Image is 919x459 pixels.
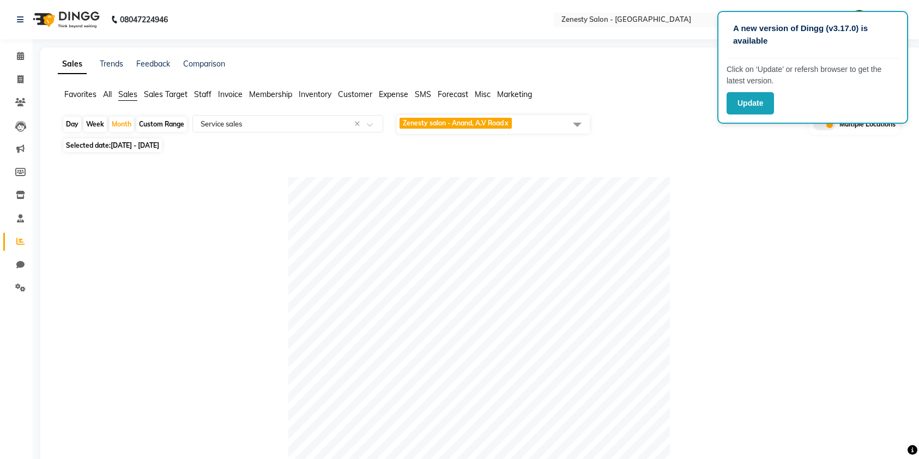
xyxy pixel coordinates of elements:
[58,55,87,74] a: Sales
[28,4,102,35] img: logo
[727,64,899,87] p: Click on ‘Update’ or refersh browser to get the latest version.
[733,22,892,47] p: A new version of Dingg (v3.17.0) is available
[415,89,431,99] span: SMS
[103,89,112,99] span: All
[109,117,134,132] div: Month
[100,59,123,69] a: Trends
[183,59,225,69] a: Comparison
[475,89,491,99] span: Misc
[299,89,331,99] span: Inventory
[497,89,532,99] span: Marketing
[118,89,137,99] span: Sales
[194,89,211,99] span: Staff
[64,89,96,99] span: Favorites
[727,92,774,114] button: Update
[249,89,292,99] span: Membership
[338,89,372,99] span: Customer
[379,89,408,99] span: Expense
[403,119,504,127] span: Zenesty salon - Anand, A.V Road
[218,89,243,99] span: Invoice
[83,117,107,132] div: Week
[111,141,159,149] span: [DATE] - [DATE]
[504,119,509,127] a: x
[144,89,188,99] span: Sales Target
[850,10,869,29] img: Admin
[63,138,162,152] span: Selected date:
[136,59,170,69] a: Feedback
[120,4,168,35] b: 08047224946
[354,118,364,130] span: Clear all
[63,117,81,132] div: Day
[839,119,896,130] span: Multiple Locations
[136,117,187,132] div: Custom Range
[438,89,468,99] span: Forecast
